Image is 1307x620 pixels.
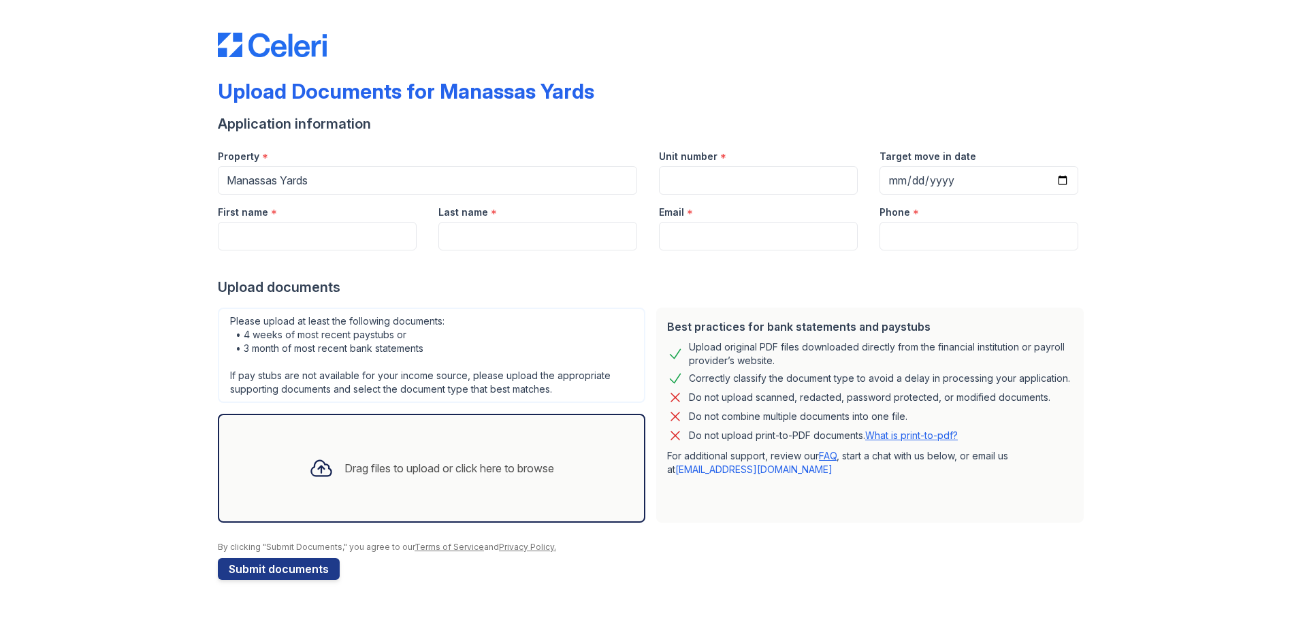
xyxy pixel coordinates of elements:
[865,429,958,441] a: What is print-to-pdf?
[218,558,340,580] button: Submit documents
[689,370,1070,387] div: Correctly classify the document type to avoid a delay in processing your application.
[218,542,1089,553] div: By clicking "Submit Documents," you agree to our and
[218,150,259,163] label: Property
[218,206,268,219] label: First name
[499,542,556,552] a: Privacy Policy.
[344,460,554,476] div: Drag files to upload or click here to browse
[880,150,976,163] label: Target move in date
[659,206,684,219] label: Email
[218,114,1089,133] div: Application information
[689,389,1050,406] div: Do not upload scanned, redacted, password protected, or modified documents.
[218,308,645,403] div: Please upload at least the following documents: • 4 weeks of most recent paystubs or • 3 month of...
[689,429,958,442] p: Do not upload print-to-PDF documents.
[438,206,488,219] label: Last name
[675,463,833,475] a: [EMAIL_ADDRESS][DOMAIN_NAME]
[819,450,837,461] a: FAQ
[689,408,907,425] div: Do not combine multiple documents into one file.
[667,449,1073,476] p: For additional support, review our , start a chat with us below, or email us at
[659,150,717,163] label: Unit number
[218,278,1089,297] div: Upload documents
[667,319,1073,335] div: Best practices for bank statements and paystubs
[218,33,327,57] img: CE_Logo_Blue-a8612792a0a2168367f1c8372b55b34899dd931a85d93a1a3d3e32e68fde9ad4.png
[415,542,484,552] a: Terms of Service
[880,206,910,219] label: Phone
[689,340,1073,368] div: Upload original PDF files downloaded directly from the financial institution or payroll provider’...
[218,79,594,103] div: Upload Documents for Manassas Yards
